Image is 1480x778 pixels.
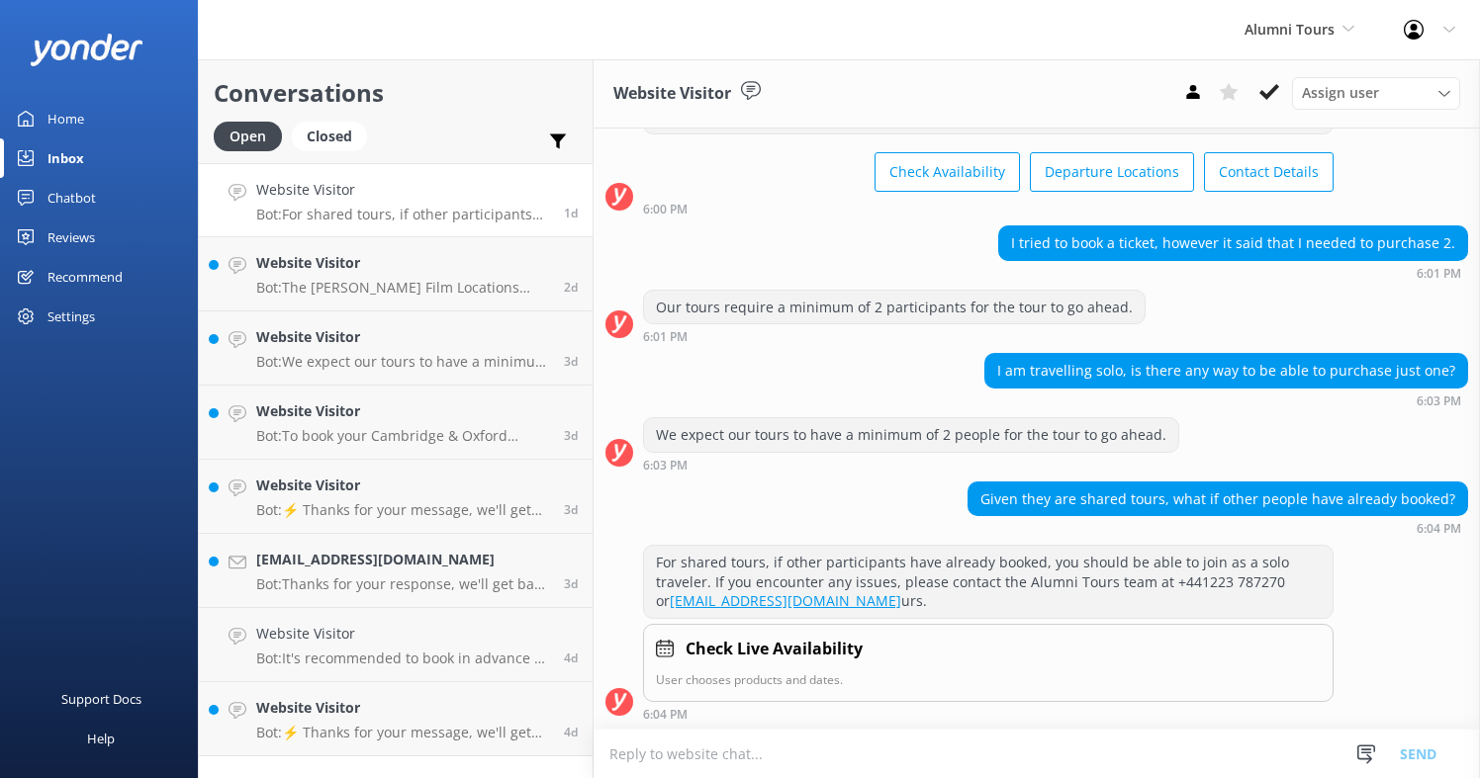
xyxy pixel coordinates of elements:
[644,418,1178,452] div: We expect our tours to have a minimum of 2 people for the tour to go ahead.
[30,34,143,66] img: yonder-white-logo.png
[47,297,95,336] div: Settings
[199,682,593,756] a: Website VisitorBot:⚡ Thanks for your message, we'll get back to you as soon as we can. You're als...
[564,353,578,370] span: Sep 11 2025 02:52pm (UTC +01:00) Europe/Dublin
[643,202,1334,216] div: Sep 12 2025 06:00pm (UTC +01:00) Europe/Dublin
[256,252,549,274] h4: Website Visitor
[256,400,549,422] h4: Website Visitor
[214,122,282,151] div: Open
[47,99,84,138] div: Home
[256,623,549,645] h4: Website Visitor
[47,138,84,178] div: Inbox
[214,74,578,112] h2: Conversations
[1204,152,1334,192] button: Contact Details
[564,427,578,444] span: Sep 11 2025 09:57am (UTC +01:00) Europe/Dublin
[256,724,549,741] p: Bot: ⚡ Thanks for your message, we'll get back to you as soon as we can. You're also welcome to k...
[1417,268,1461,280] strong: 6:01 PM
[61,679,141,719] div: Support Docs
[256,279,549,297] p: Bot: The [PERSON_NAME] Film Locations Walking Tour includes entry to [GEOGRAPHIC_DATA]. The tour ...
[644,546,1333,618] div: For shared tours, if other participants have already booked, you should be able to join as a solo...
[256,549,549,570] h4: [EMAIL_ADDRESS][DOMAIN_NAME]
[985,354,1467,388] div: I am travelling solo, is there any way to be able to purchase just one?
[643,460,688,472] strong: 6:03 PM
[256,353,549,371] p: Bot: We expect our tours to have a minimum of 2 people for the tour to go ahead.
[256,575,549,593] p: Bot: Thanks for your response, we'll get back to you as soon as we can during opening hours.
[199,163,593,237] a: Website VisitorBot:For shared tours, if other participants have already booked, you should be abl...
[256,427,549,445] p: Bot: To book your Cambridge & Oxford Alumni Tour: Click [URL][DOMAIN_NAME] or contact the team di...
[292,125,377,146] a: Closed
[256,179,549,201] h4: Website Visitor
[292,122,367,151] div: Closed
[656,670,1321,689] p: User chooses products and dates.
[1417,395,1461,407] strong: 6:03 PM
[643,458,1179,472] div: Sep 12 2025 06:03pm (UTC +01:00) Europe/Dublin
[564,575,578,592] span: Sep 10 2025 04:53pm (UTC +01:00) Europe/Dublin
[214,125,292,146] a: Open
[984,393,1468,407] div: Sep 12 2025 06:03pm (UTC +01:00) Europe/Dublin
[613,81,731,107] h3: Website Visitor
[1302,82,1379,104] span: Assign user
[47,257,123,297] div: Recommend
[199,534,593,608] a: [EMAIL_ADDRESS][DOMAIN_NAME]Bot:Thanks for your response, we'll get back to you as soon as we can...
[643,709,688,721] strong: 6:04 PM
[256,475,549,496] h4: Website Visitor
[1417,523,1461,535] strong: 6:04 PM
[256,649,549,667] p: Bot: It's recommended to book in advance to ensure availability for the tours. You can check avai...
[564,279,578,296] span: Sep 11 2025 08:09pm (UTC +01:00) Europe/Dublin
[564,649,578,666] span: Sep 10 2025 02:39pm (UTC +01:00) Europe/Dublin
[199,386,593,460] a: Website VisitorBot:To book your Cambridge & Oxford Alumni Tour: Click [URL][DOMAIN_NAME] or conta...
[199,237,593,311] a: Website VisitorBot:The [PERSON_NAME] Film Locations Walking Tour includes entry to [GEOGRAPHIC_DA...
[47,178,96,217] div: Chatbot
[875,152,1020,192] button: Check Availability
[256,697,549,719] h4: Website Visitor
[1292,77,1460,109] div: Assign User
[1030,152,1194,192] button: Departure Locations
[643,331,688,343] strong: 6:01 PM
[643,204,688,216] strong: 6:00 PM
[644,291,1145,324] div: Our tours require a minimum of 2 participants for the tour to go ahead.
[999,226,1467,260] div: I tried to book a ticket, however it said that I needed to purchase 2.
[643,329,1146,343] div: Sep 12 2025 06:01pm (UTC +01:00) Europe/Dublin
[670,591,901,610] a: [EMAIL_ADDRESS][DOMAIN_NAME]
[998,266,1468,280] div: Sep 12 2025 06:01pm (UTC +01:00) Europe/Dublin
[969,482,1467,516] div: Given they are shared tours, what if other people have already booked?
[87,719,115,758] div: Help
[968,521,1468,535] div: Sep 12 2025 06:04pm (UTC +01:00) Europe/Dublin
[564,724,578,740] span: Sep 10 2025 12:32am (UTC +01:00) Europe/Dublin
[643,707,1334,721] div: Sep 12 2025 06:04pm (UTC +01:00) Europe/Dublin
[256,326,549,348] h4: Website Visitor
[199,608,593,682] a: Website VisitorBot:It's recommended to book in advance to ensure availability for the tours. You ...
[256,206,549,223] p: Bot: For shared tours, if other participants have already booked, you should be able to join as a...
[47,217,95,257] div: Reviews
[256,501,549,519] p: Bot: ⚡ Thanks for your message, we'll get back to you as soon as we can. You're also welcome to k...
[199,311,593,386] a: Website VisitorBot:We expect our tours to have a minimum of 2 people for the tour to go ahead.3d
[1245,20,1335,39] span: Alumni Tours
[564,205,578,221] span: Sep 12 2025 06:04pm (UTC +01:00) Europe/Dublin
[199,460,593,534] a: Website VisitorBot:⚡ Thanks for your message, we'll get back to you as soon as we can. You're als...
[564,501,578,518] span: Sep 10 2025 06:16pm (UTC +01:00) Europe/Dublin
[686,637,863,662] h4: Check Live Availability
